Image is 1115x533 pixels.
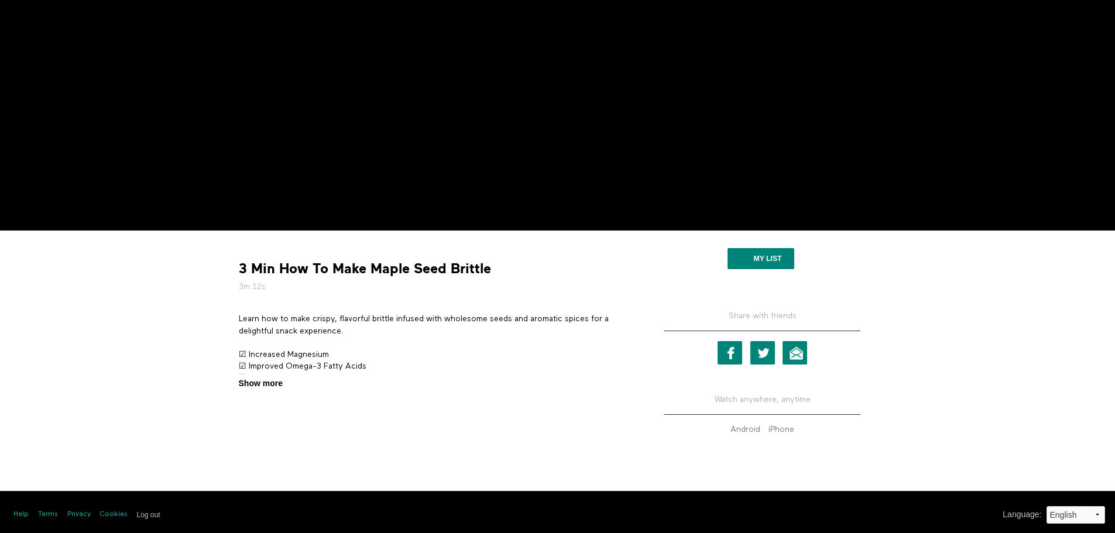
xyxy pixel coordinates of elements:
[239,281,631,293] h5: 3m 12s
[137,511,160,519] input: Log out
[750,341,775,364] a: Twitter
[239,349,631,384] p: ☑ Increased Magnesium ☑ Improved Omega-3 Fatty Acids ☑ Revitalized Fiber Levels
[766,425,797,434] a: iPhone
[100,510,128,520] a: Cookies
[728,248,794,269] button: My list
[239,260,491,278] strong: 3 Min How To Make Maple Seed Brittle
[730,425,760,434] strong: Android
[664,310,860,331] h5: Share with friends
[783,341,807,364] a: Email
[728,425,763,434] a: Android
[718,341,742,364] a: Facebook
[239,313,631,337] p: Learn how to make crispy, flavorful brittle infused with wholesome seeds and aromatic spices for ...
[239,377,283,390] span: Show more
[664,385,860,415] h5: Watch anywhere, anytime
[38,510,58,520] a: Terms
[13,510,29,520] a: Help
[1003,508,1041,521] label: Language :
[769,425,794,434] strong: iPhone
[67,510,91,520] a: Privacy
